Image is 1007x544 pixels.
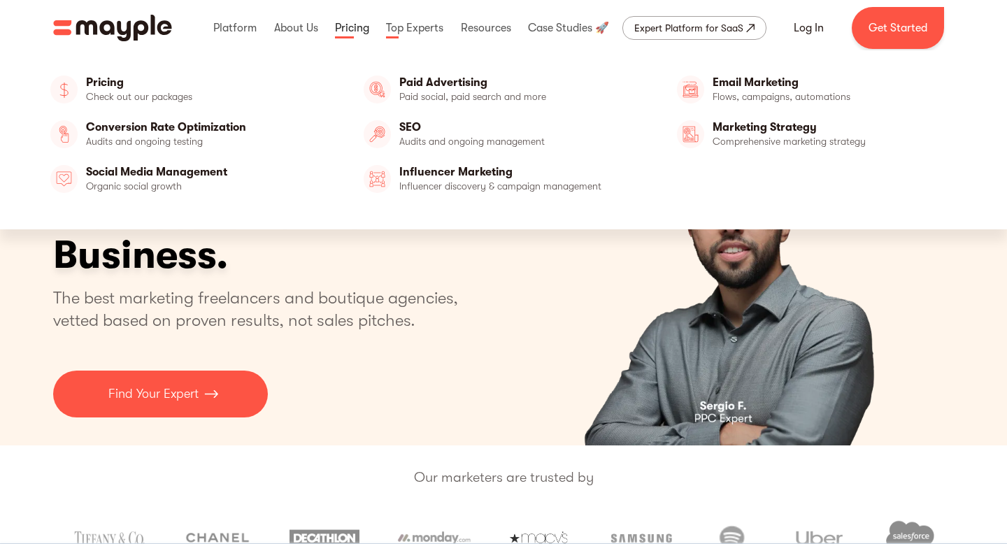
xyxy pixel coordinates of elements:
[852,7,944,49] a: Get Started
[53,371,268,417] a: Find Your Expert
[517,56,954,445] div: carousel
[517,56,954,445] div: 1 of 4
[108,385,199,403] p: Find Your Expert
[777,11,841,45] a: Log In
[53,15,172,41] a: home
[457,6,515,50] div: Resources
[210,6,260,50] div: Platform
[53,15,172,41] img: Mayple logo
[271,6,322,50] div: About Us
[331,6,373,50] div: Pricing
[634,20,743,36] div: Expert Platform for SaaS
[53,287,475,331] p: The best marketing freelancers and boutique agencies, vetted based on proven results, not sales p...
[383,6,447,50] div: Top Experts
[622,16,766,40] a: Expert Platform for SaaS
